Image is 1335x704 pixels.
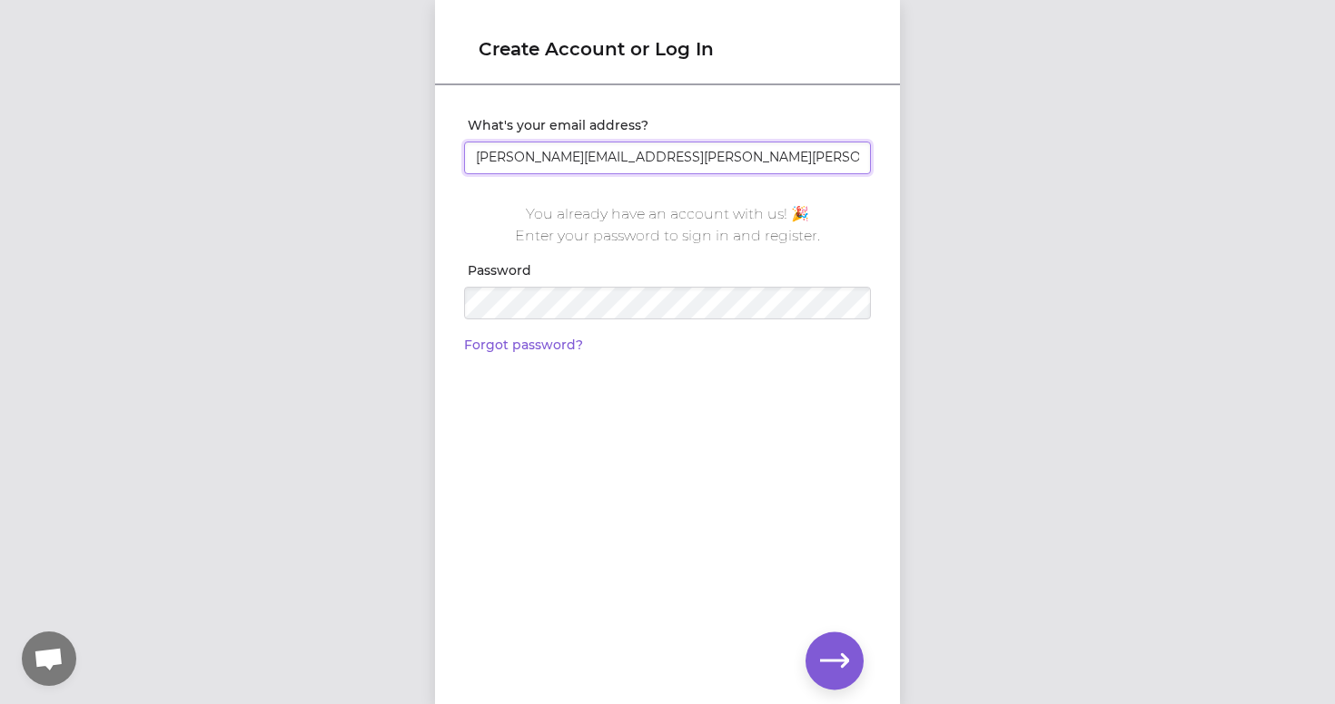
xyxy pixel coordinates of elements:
[479,36,856,62] h1: Create Account or Log In
[479,203,856,225] p: You already have an account with us! 🎉
[464,337,583,353] a: Forgot password?
[22,631,76,686] div: Open chat
[464,142,871,174] input: Your email
[468,261,871,279] label: Password
[468,116,871,134] label: What's your email address?
[479,225,856,247] p: Enter your password to sign in and register.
